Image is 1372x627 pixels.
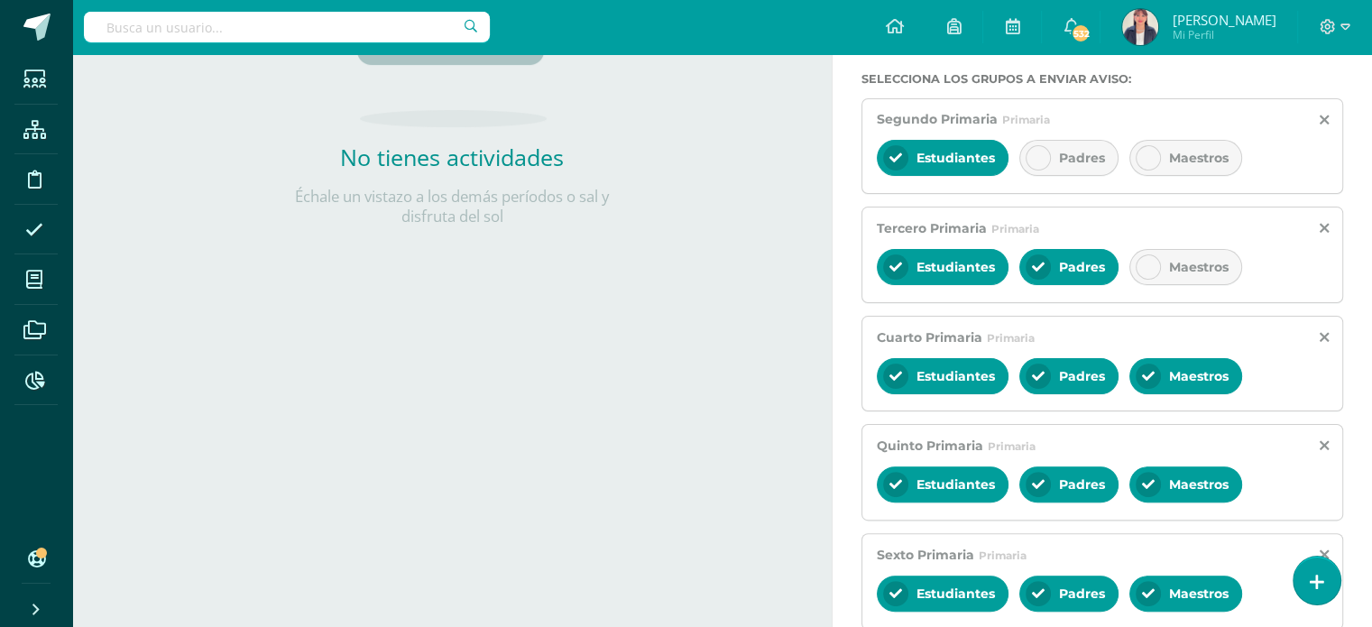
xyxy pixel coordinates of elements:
span: Quinto Primaria [877,438,983,454]
span: Primaria [979,549,1027,562]
span: Estudiantes [916,259,995,275]
span: Mi Perfil [1172,27,1275,42]
img: 0ffcb52647a54a2841eb20d44d035e76.png [1122,9,1158,45]
span: [PERSON_NAME] [1172,11,1275,29]
p: Échale un vistazo a los demás períodos o sal y disfruta del sol [272,187,632,226]
span: Maestros [1169,150,1229,166]
span: Segundo Primaria [877,111,998,127]
label: Selecciona los grupos a enviar aviso : [861,72,1343,86]
span: Cuarto Primaria [877,329,982,346]
span: Estudiantes [916,150,995,166]
span: Primaria [1002,113,1050,126]
span: Maestros [1169,476,1229,493]
span: Maestros [1169,586,1229,602]
span: Primaria [987,331,1035,345]
span: Estudiantes [916,586,995,602]
span: Sexto Primaria [877,547,974,563]
span: 532 [1071,23,1091,43]
span: Estudiantes [916,368,995,384]
span: Padres [1059,259,1105,275]
span: Padres [1059,586,1105,602]
h2: No tienes actividades [272,142,632,172]
span: Maestros [1169,259,1229,275]
span: Estudiantes [916,476,995,493]
span: Padres [1059,476,1105,493]
span: Primaria [991,222,1039,235]
input: Busca un usuario... [84,12,490,42]
span: Primaria [988,439,1036,453]
span: Maestros [1169,368,1229,384]
span: Tercero Primaria [877,220,987,236]
span: Padres [1059,368,1105,384]
span: Padres [1059,150,1105,166]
